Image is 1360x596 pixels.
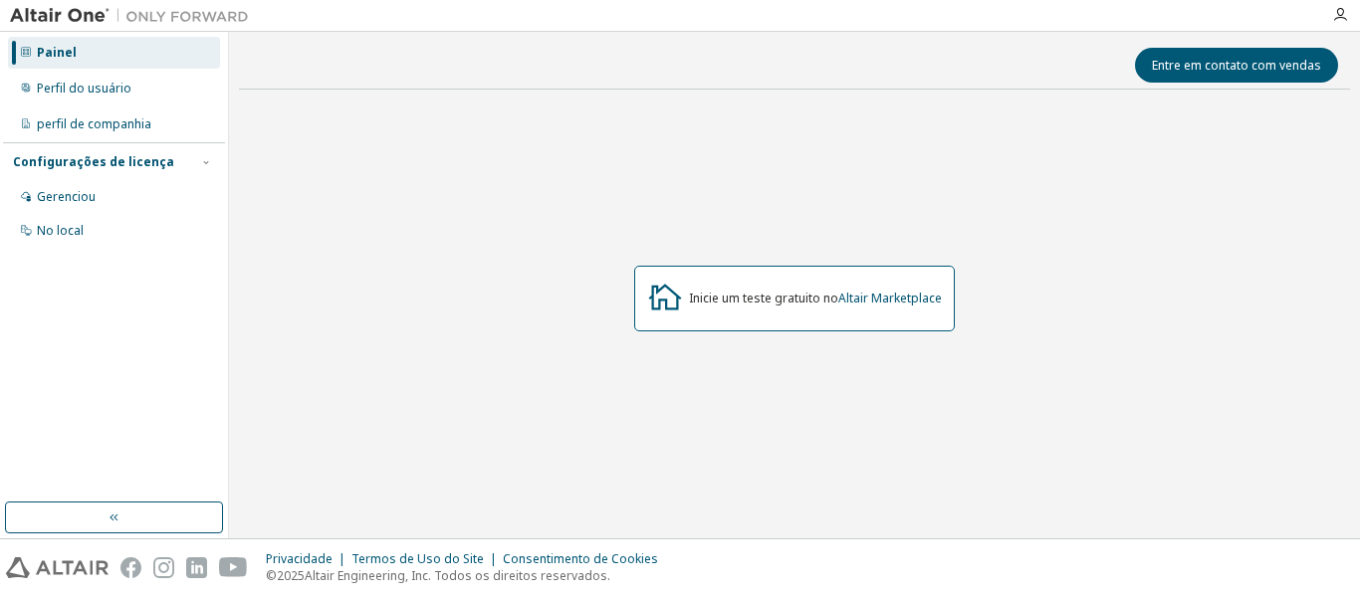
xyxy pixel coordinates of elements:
[13,153,174,170] font: Configurações de licença
[153,557,174,578] img: instagram.svg
[838,290,942,306] a: Altair Marketplace
[305,567,610,584] font: Altair Engineering, Inc. Todos os direitos reservados.
[351,550,484,567] font: Termos de Uso do Site
[37,44,77,61] font: Painel
[1152,57,1321,74] font: Entre em contato com vendas
[186,557,207,578] img: linkedin.svg
[120,557,141,578] img: facebook.svg
[219,557,248,578] img: youtube.svg
[689,290,838,306] font: Inicie um teste gratuito no
[37,188,96,205] font: Gerenciou
[277,567,305,584] font: 2025
[37,115,151,132] font: perfil de companhia
[266,567,277,584] font: ©
[10,6,259,26] img: Altair Um
[37,222,84,239] font: No local
[37,80,131,97] font: Perfil do usuário
[503,550,658,567] font: Consentimento de Cookies
[1135,48,1338,83] button: Entre em contato com vendas
[266,550,333,567] font: Privacidade
[6,557,109,578] img: altair_logo.svg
